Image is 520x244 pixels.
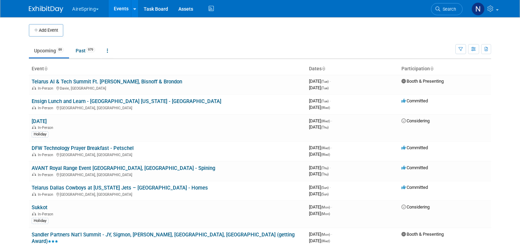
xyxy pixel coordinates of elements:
[401,165,428,170] span: Committed
[321,146,330,150] span: (Wed)
[32,218,48,224] div: Holiday
[309,85,329,90] span: [DATE]
[309,238,330,243] span: [DATE]
[330,165,331,170] span: -
[32,105,303,110] div: [GEOGRAPHIC_DATA], [GEOGRAPHIC_DATA]
[29,44,69,57] a: Upcoming69
[321,86,329,90] span: (Tue)
[401,204,430,210] span: Considering
[401,185,428,190] span: Committed
[330,98,331,103] span: -
[321,106,330,110] span: (Wed)
[309,124,329,130] span: [DATE]
[32,192,36,196] img: In-Person Event
[32,145,134,151] a: DFW Technology Prayer Breakfast - Petschel
[321,205,330,209] span: (Mon)
[309,79,331,84] span: [DATE]
[321,233,330,236] span: (Mon)
[38,192,55,197] span: In-Person
[32,153,36,156] img: In-Person Event
[401,118,430,123] span: Considering
[32,131,48,138] div: Holiday
[32,191,303,197] div: [GEOGRAPHIC_DATA], [GEOGRAPHIC_DATA]
[401,98,428,103] span: Committed
[86,47,95,52] span: 979
[32,125,36,129] img: In-Person Event
[38,106,55,110] span: In-Person
[321,212,330,216] span: (Mon)
[38,173,55,177] span: In-Person
[309,171,329,176] span: [DATE]
[32,86,36,90] img: In-Person Event
[56,47,64,52] span: 69
[331,145,332,150] span: -
[32,165,215,171] a: AVANT Royal Range Event [GEOGRAPHIC_DATA], [GEOGRAPHIC_DATA] - Spining
[32,98,221,104] a: Ensign Lunch and Learn - [GEOGRAPHIC_DATA] [US_STATE] - [GEOGRAPHIC_DATA]
[331,232,332,237] span: -
[401,232,444,237] span: Booth & Presenting
[309,185,331,190] span: [DATE]
[29,24,63,37] button: Add Event
[331,118,332,123] span: -
[32,212,36,215] img: In-Person Event
[431,3,463,15] a: Search
[309,165,331,170] span: [DATE]
[330,185,331,190] span: -
[321,119,330,123] span: (Wed)
[32,185,208,191] a: Telarus Dallas Cowboys at [US_STATE] Jets – [GEOGRAPHIC_DATA] - Homes
[309,145,332,150] span: [DATE]
[321,125,329,129] span: (Thu)
[38,86,55,91] span: In-Person
[309,98,331,103] span: [DATE]
[306,63,399,75] th: Dates
[32,79,182,85] a: Telarus AI & Tech Summit Ft. [PERSON_NAME], Bisnoff & Brondon
[322,66,325,71] a: Sort by Start Date
[321,99,329,103] span: (Tue)
[32,173,36,176] img: In-Person Event
[321,166,329,170] span: (Thu)
[430,66,433,71] a: Sort by Participation Type
[309,204,332,210] span: [DATE]
[309,152,330,157] span: [DATE]
[401,79,444,84] span: Booth & Presenting
[440,7,456,12] span: Search
[321,239,330,243] span: (Wed)
[321,80,329,83] span: (Tue)
[309,232,332,237] span: [DATE]
[401,145,428,150] span: Committed
[32,172,303,177] div: [GEOGRAPHIC_DATA], [GEOGRAPHIC_DATA]
[32,106,36,109] img: In-Person Event
[44,66,47,71] a: Sort by Event Name
[309,211,330,216] span: [DATE]
[38,153,55,157] span: In-Person
[321,192,329,196] span: (Sun)
[321,153,330,156] span: (Wed)
[331,204,332,210] span: -
[309,191,329,196] span: [DATE]
[321,172,329,176] span: (Thu)
[309,118,332,123] span: [DATE]
[38,212,55,216] span: In-Person
[399,63,491,75] th: Participation
[309,105,330,110] span: [DATE]
[321,186,329,190] span: (Sun)
[29,6,63,13] img: ExhibitDay
[472,2,485,16] img: Natalie Pyron
[32,204,47,211] a: Sukkot
[29,63,306,75] th: Event
[70,44,100,57] a: Past979
[32,118,47,124] a: [DATE]
[32,152,303,157] div: [GEOGRAPHIC_DATA], [GEOGRAPHIC_DATA]
[32,85,303,91] div: Davie, [GEOGRAPHIC_DATA]
[38,125,55,130] span: In-Person
[330,79,331,84] span: -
